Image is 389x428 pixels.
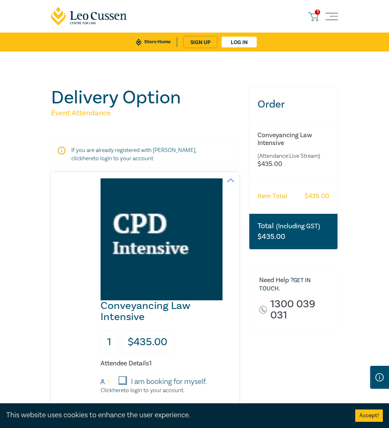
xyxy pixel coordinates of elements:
[315,9,320,15] span: 1
[258,152,329,160] small: (Attendance: Live Stream )
[375,373,384,381] img: Information Icon
[108,379,109,385] small: 1
[112,387,124,394] a: here
[276,222,320,230] small: (Including GST)
[101,300,223,323] h3: Conveyancing Law Intensive
[6,410,343,421] div: This website uses cookies to enhance the user experience.
[101,178,223,300] img: Conveyancing Law Intensive
[101,331,118,353] h3: 1
[82,155,94,162] a: here
[258,232,285,242] h3: $ 435.00
[249,87,337,122] h3: Order
[51,87,239,108] h1: Delivery Option
[51,108,239,118] h5: Event Attendance
[326,10,338,23] button: Toggle navigation
[355,409,383,422] button: Accept cookies
[131,377,207,387] label: I am booking for myself.
[258,192,287,200] h6: Item Total
[71,146,219,163] p: If you are already registered with [PERSON_NAME], click to login to your account
[305,192,329,200] h6: $ 435.00
[270,299,331,321] a: 1300 039 031
[101,387,223,394] p: Click to login to your account.
[259,276,331,293] h6: Need Help ? .
[258,160,329,168] h6: $ 435.00
[121,331,174,353] h3: $ 435.00
[222,37,257,47] a: Log in
[259,277,311,292] a: Get in touch
[258,131,329,147] h6: Conveyancing Law Intensive
[258,221,320,232] h3: Total
[184,37,217,47] a: sign up
[101,360,223,367] h6: Attendee Details 1
[130,37,177,47] a: Store Home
